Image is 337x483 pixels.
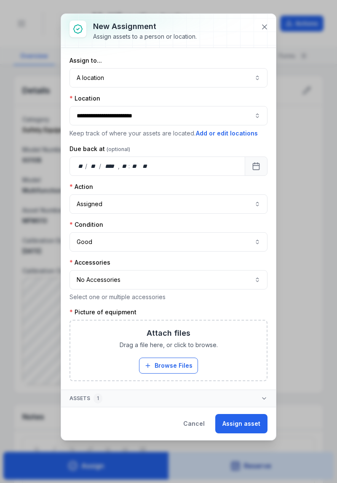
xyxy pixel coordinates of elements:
[102,162,118,170] div: year,
[93,21,197,32] h3: New assignment
[195,129,258,138] button: Add or edit locations
[70,393,102,403] span: Assets
[70,56,102,65] label: Assign to...
[70,94,100,103] label: Location
[70,129,267,138] p: Keep track of where your assets are located.
[93,32,197,41] div: Assign assets to a person or location.
[215,414,267,433] button: Assign asset
[245,157,267,176] button: Calendar
[88,162,99,170] div: month,
[85,162,88,170] div: /
[70,145,130,153] label: Due back at
[70,308,136,316] label: Picture of equipment
[147,327,190,339] h3: Attach files
[70,232,267,252] button: Good
[94,393,102,403] div: 1
[99,162,102,170] div: /
[118,162,120,170] div: ,
[70,258,110,267] label: Accessories
[139,358,198,374] button: Browse Files
[70,194,267,214] button: Assigned
[70,293,267,301] p: Select one or multiple accessories
[176,414,212,433] button: Cancel
[70,68,267,88] button: A location
[120,162,129,170] div: hour,
[61,390,276,407] button: Assets1
[141,162,150,170] div: am/pm,
[70,220,103,229] label: Condition
[128,162,131,170] div: :
[77,162,85,170] div: day,
[70,270,267,289] button: No Accessories
[70,183,93,191] label: Action
[131,162,139,170] div: minute,
[120,341,218,349] span: Drag a file here, or click to browse.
